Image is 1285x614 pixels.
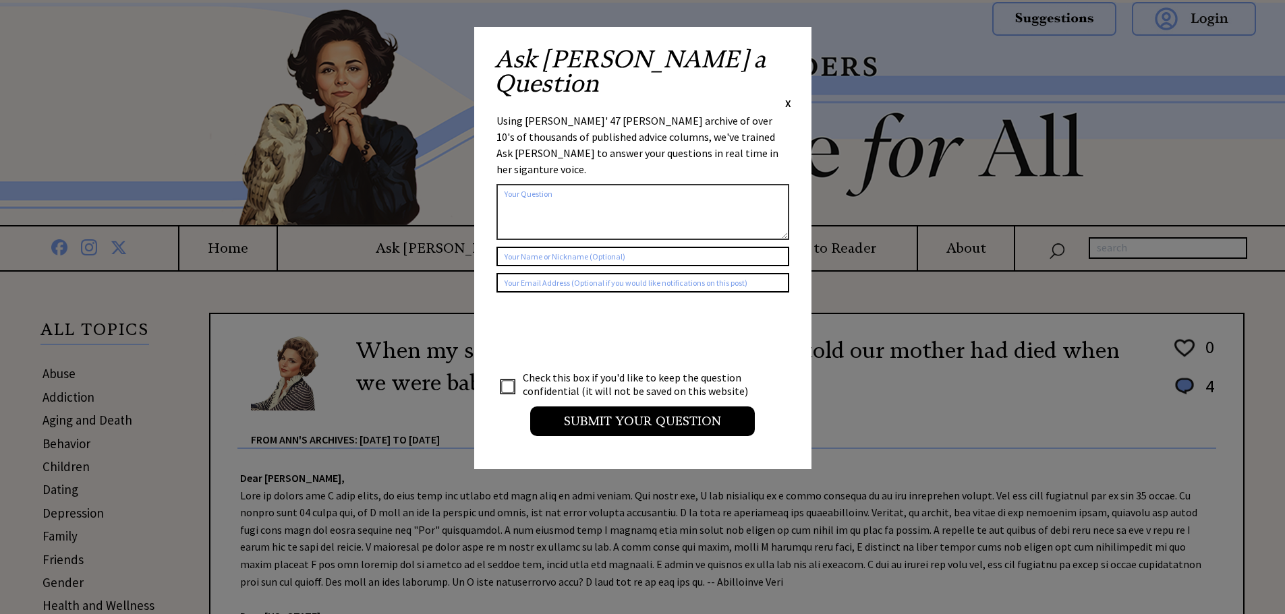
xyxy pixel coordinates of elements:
div: Using [PERSON_NAME]' 47 [PERSON_NAME] archive of over 10's of thousands of published advice colum... [496,113,789,177]
input: Your Name or Nickname (Optional) [496,247,789,266]
span: X [785,96,791,110]
h2: Ask [PERSON_NAME] a Question [494,47,791,96]
iframe: reCAPTCHA [496,306,702,359]
input: Submit your Question [530,406,755,436]
input: Your Email Address (Optional if you would like notifications on this post) [496,273,789,293]
td: Check this box if you'd like to keep the question confidential (it will not be saved on this webs... [522,370,761,398]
